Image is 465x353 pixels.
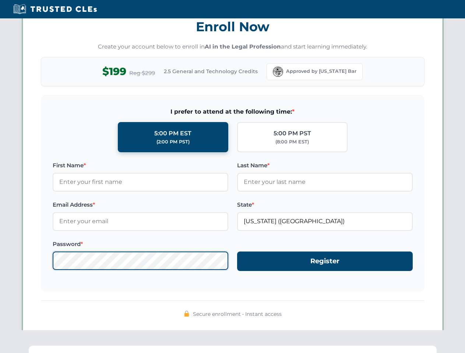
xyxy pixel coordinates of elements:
[102,63,126,80] span: $199
[237,161,413,170] label: Last Name
[129,69,155,78] span: Reg $299
[41,15,425,38] h3: Enroll Now
[154,129,191,138] div: 5:00 PM EST
[41,43,425,51] p: Create your account below to enroll in and start learning immediately.
[193,310,282,318] span: Secure enrollment • Instant access
[53,173,228,191] input: Enter your first name
[53,200,228,209] label: Email Address
[273,67,283,77] img: Florida Bar
[205,43,281,50] strong: AI in the Legal Profession
[286,68,356,75] span: Approved by [US_STATE] Bar
[184,311,190,317] img: 🔒
[11,4,99,15] img: Trusted CLEs
[274,129,311,138] div: 5:00 PM PST
[53,161,228,170] label: First Name
[156,138,190,146] div: (2:00 PM PST)
[237,200,413,209] label: State
[164,67,258,75] span: 2.5 General and Technology Credits
[275,138,309,146] div: (8:00 PM EST)
[53,212,228,231] input: Enter your email
[53,240,228,249] label: Password
[53,107,413,117] span: I prefer to attend at the following time:
[237,173,413,191] input: Enter your last name
[237,252,413,271] button: Register
[237,212,413,231] input: Florida (FL)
